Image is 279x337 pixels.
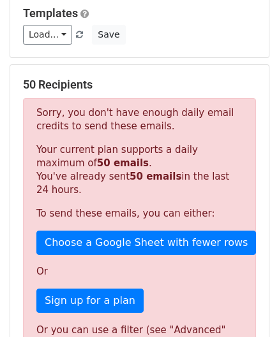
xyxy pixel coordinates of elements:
[36,207,243,220] p: To send these emails, you can either:
[23,6,78,20] a: Templates
[23,78,256,92] h5: 50 Recipients
[92,25,125,45] button: Save
[36,289,144,313] a: Sign up for a plan
[36,265,243,278] p: Or
[36,231,256,255] a: Choose a Google Sheet with fewer rows
[130,171,181,182] strong: 50 emails
[36,106,243,133] p: Sorry, you don't have enough daily email credits to send these emails.
[97,157,149,169] strong: 50 emails
[215,276,279,337] iframe: Chat Widget
[23,25,72,45] a: Load...
[36,143,243,197] p: Your current plan supports a daily maximum of . You've already sent in the last 24 hours.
